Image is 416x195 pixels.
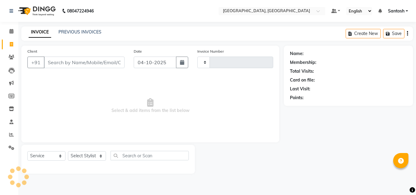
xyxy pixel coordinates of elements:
[27,75,273,136] span: Select & add items from the list below
[111,151,189,160] input: Search or Scan
[134,49,142,54] label: Date
[290,50,304,57] div: Name:
[29,27,51,38] a: INVOICE
[27,57,44,68] button: +91
[290,68,314,75] div: Total Visits:
[27,49,37,54] label: Client
[290,77,315,83] div: Card on file:
[16,2,57,19] img: logo
[197,49,224,54] label: Invoice Number
[67,2,94,19] b: 08047224946
[383,29,404,38] button: Save
[290,86,310,92] div: Last Visit:
[290,95,304,101] div: Points:
[388,8,404,14] span: Santosh
[290,59,316,66] div: Membership:
[44,57,125,68] input: Search by Name/Mobile/Email/Code
[346,29,381,38] button: Create New
[58,29,101,35] a: PREVIOUS INVOICES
